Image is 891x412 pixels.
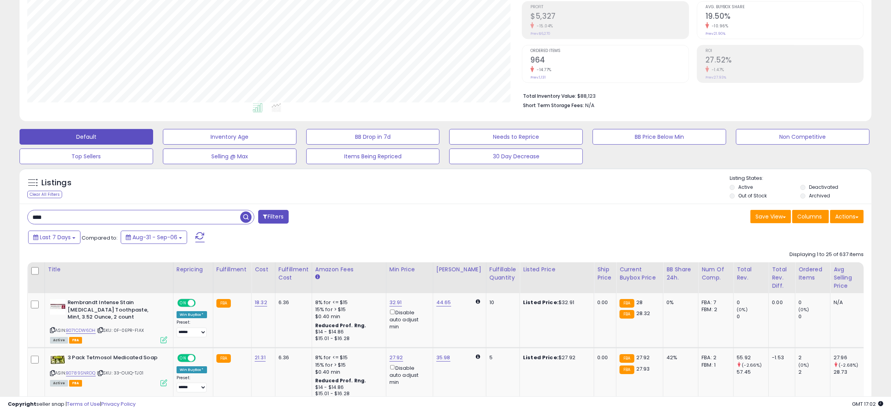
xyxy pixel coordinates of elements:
p: Listing States: [730,175,871,182]
b: Listed Price: [523,354,559,361]
div: Ordered Items [798,265,827,282]
div: 0.00 [597,354,610,361]
button: Needs to Reprice [449,129,583,145]
div: Clear All Filters [27,191,62,198]
img: 41HCyje4DSL._SL40_.jpg [50,354,66,365]
div: BB Share 24h. [666,265,695,282]
span: Compared to: [82,234,118,242]
div: Avg Selling Price [834,265,862,290]
small: (-2.66%) [742,362,762,368]
button: Inventory Age [163,129,296,145]
div: 0.00 [772,299,789,306]
span: FBA [69,380,82,387]
span: Ordered Items [530,49,688,53]
a: Terms of Use [67,400,100,408]
span: N/A [585,102,595,109]
div: ASIN: [50,299,167,342]
button: Filters [258,210,289,224]
span: OFF [195,300,207,306]
div: 27.96 [834,354,865,361]
h2: 19.50% [705,12,863,22]
div: 8% for <= $15 [315,299,380,306]
div: FBM: 1 [702,362,727,369]
div: 0.00 [597,299,610,306]
li: $88,123 [523,91,858,100]
div: 55.92 [737,354,768,361]
div: 10 [489,299,514,306]
small: (0%) [737,306,748,313]
div: $0.40 min [315,313,380,320]
div: 2 [798,354,830,361]
small: Prev: 27.93% [705,75,726,80]
small: FBA [216,299,231,308]
a: 32.91 [389,299,402,306]
b: 3 Pack Tetmosol Medicated Soap [68,354,162,364]
button: Default [20,129,153,145]
span: 28.32 [636,310,650,317]
small: -14.77% [534,67,552,73]
div: 2 [798,369,830,376]
span: ROI [705,49,863,53]
span: Last 7 Days [40,233,71,241]
small: -1.47% [709,67,724,73]
span: All listings currently available for purchase on Amazon [50,380,68,387]
div: $14 - $14.86 [315,329,380,335]
span: FBA [69,337,82,344]
div: Fulfillment Cost [279,265,309,282]
div: $32.91 [523,299,588,306]
div: 0% [666,299,692,306]
button: Top Sellers [20,149,153,164]
div: 6.36 [279,299,306,306]
div: $15.01 - $16.28 [315,335,380,342]
button: Last 7 Days [28,231,80,244]
h5: Listings [41,177,71,188]
div: Total Rev. [737,265,765,282]
label: Active [738,184,753,190]
small: Amazon Fees. [315,274,320,281]
div: Preset: [177,320,207,337]
div: Fulfillable Quantity [489,265,516,282]
small: -10.96% [709,23,729,29]
div: Repricing [177,265,210,274]
div: $14 - $14.86 [315,384,380,391]
span: Aug-31 - Sep-06 [132,233,177,241]
button: 30 Day Decrease [449,149,583,164]
b: Rembrandt Intense Stain [MEDICAL_DATA] Toothpaste, Mint, 3.52 Ounce, 2 count [68,299,162,323]
span: 27.92 [636,354,650,361]
div: Amazon Fees [315,265,383,274]
span: 2025-09-14 17:02 GMT [852,400,883,408]
div: Cost [255,265,272,274]
h2: 27.52% [705,56,863,66]
div: 0 [798,313,830,320]
div: Listed Price [523,265,591,274]
div: Fulfillment [216,265,248,274]
span: Avg. Buybox Share [705,5,863,9]
div: Title [48,265,170,274]
span: Columns [797,213,822,220]
div: Current Buybox Price [620,265,660,282]
small: FBA [620,354,634,363]
div: Ship Price [597,265,613,282]
a: 21.31 [255,354,266,362]
small: Prev: $6,270 [530,31,550,36]
div: 0 [737,313,768,320]
small: FBA [216,354,231,363]
div: Disable auto adjust min [389,308,427,330]
img: 41zg3bRV1aL._SL40_.jpg [50,299,66,315]
small: (0%) [798,362,809,368]
div: 6.36 [279,354,306,361]
label: Deactivated [809,184,838,190]
button: Actions [830,210,864,223]
div: N/A [834,299,859,306]
div: Total Rev. Diff. [772,265,792,290]
div: 57.45 [737,369,768,376]
div: 0 [737,299,768,306]
div: 0 [798,299,830,306]
div: 5 [489,354,514,361]
div: ASIN: [50,354,167,385]
span: 28 [636,299,643,306]
div: Displaying 1 to 25 of 637 items [789,251,864,258]
span: 27.93 [636,365,650,373]
small: FBA [620,299,634,308]
button: Non Competitive [736,129,870,145]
